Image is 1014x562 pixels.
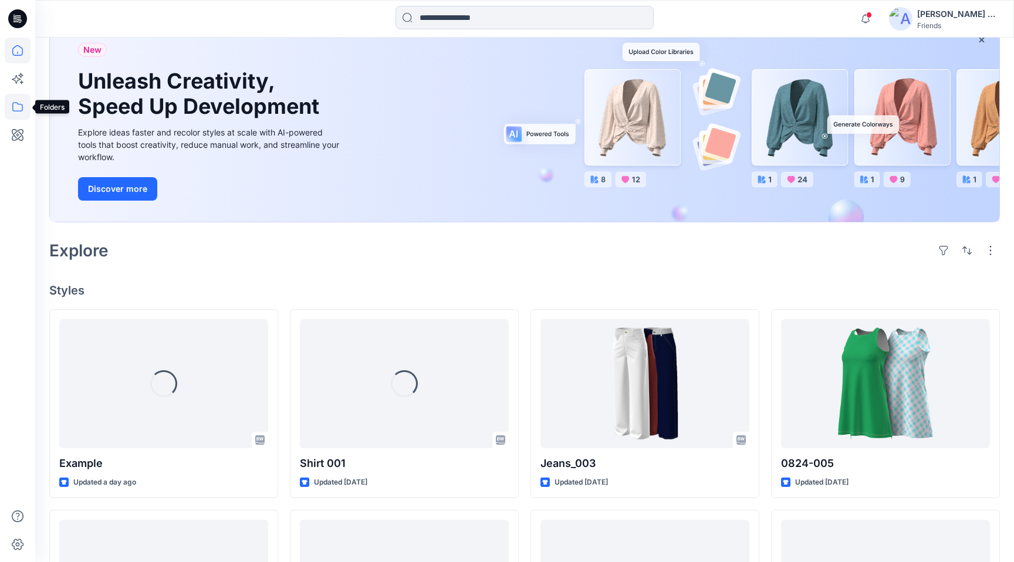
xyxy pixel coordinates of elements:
[314,476,367,489] p: Updated [DATE]
[781,319,990,448] a: 0824-005
[555,476,608,489] p: Updated [DATE]
[83,43,102,57] span: New
[59,455,268,472] p: Example
[78,69,325,119] h1: Unleash Creativity, Speed Up Development
[540,319,749,448] a: Jeans_003
[889,7,912,31] img: avatar
[300,455,509,472] p: Shirt 001
[78,177,342,201] a: Discover more
[540,455,749,472] p: Jeans_003
[795,476,849,489] p: Updated [DATE]
[917,7,999,21] div: [PERSON_NAME] Shamu
[49,241,109,260] h2: Explore
[917,21,999,30] div: Friends
[49,283,1000,297] h4: Styles
[73,476,136,489] p: Updated a day ago
[781,455,990,472] p: 0824-005
[78,126,342,163] div: Explore ideas faster and recolor styles at scale with AI-powered tools that boost creativity, red...
[78,177,157,201] button: Discover more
